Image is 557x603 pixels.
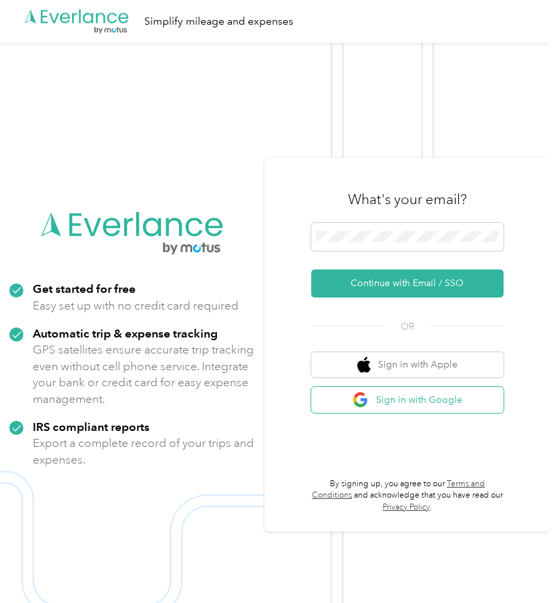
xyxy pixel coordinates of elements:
button: google logoSign in with Google [311,387,504,413]
strong: Automatic trip & expense tracking [33,326,218,340]
p: GPS satellites ensure accurate trip tracking even without cell phone service. Integrate your bank... [33,342,255,407]
p: By signing up, you agree to our and acknowledge that you have read our . [311,478,504,514]
strong: Get started for free [33,281,136,295]
button: apple logoSign in with Apple [311,352,504,378]
span: OR [384,320,431,334]
img: google logo [353,392,369,408]
p: Export a complete record of your trips and expenses. [33,435,255,468]
p: Easy set up with no credit card required [33,297,238,314]
h3: What's your email? [348,190,467,209]
button: Continue with Email / SSO [311,269,504,297]
a: Privacy Policy [383,502,430,512]
div: Simplify mileage and expenses [144,13,293,30]
strong: IRS compliant reports [33,420,150,434]
img: apple logo [357,357,371,374]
